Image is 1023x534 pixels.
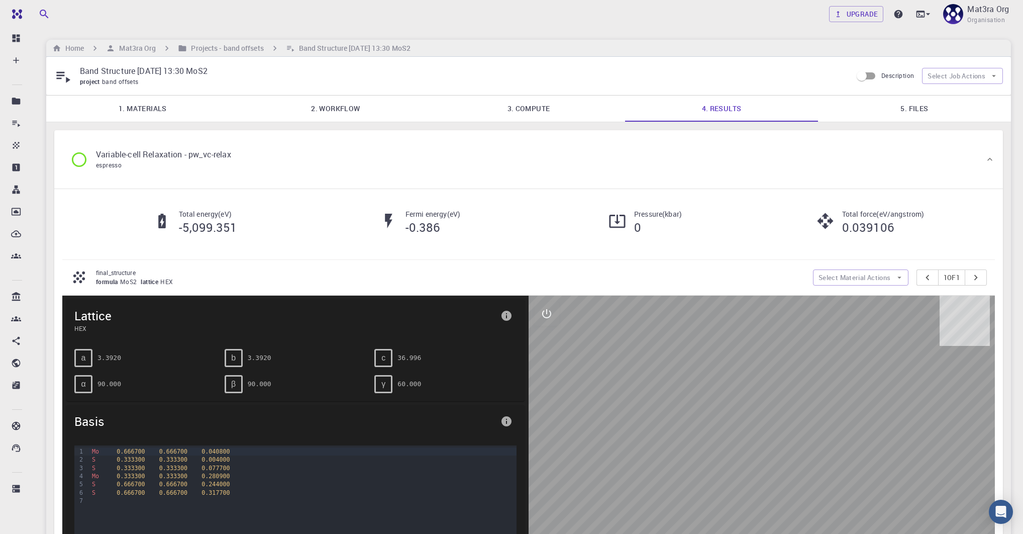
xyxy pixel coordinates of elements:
span: formula [96,278,120,286]
span: Description [881,71,914,79]
div: Open Intercom Messenger [989,500,1013,524]
p: Pressure ( kbar ) [634,209,682,219]
span: 0.666700 [159,448,187,455]
span: 0.333300 [159,456,187,463]
h6: Home [61,43,84,54]
span: MoS2 [120,278,141,286]
span: espresso [96,161,122,169]
pre: 3.3920 [248,349,271,367]
span: S [92,456,95,463]
span: Lattice [74,308,496,324]
h6: Mat3ra Org [115,43,156,54]
button: info [496,411,517,431]
span: S [92,481,95,488]
div: 2 [74,456,84,464]
h6: Band Structure [DATE] 13:30 MoS2 [295,43,411,54]
span: α [81,380,85,389]
h6: Projects - band offsets [187,43,263,54]
span: Mo [92,448,99,455]
h5: 0.039106 [842,219,925,235]
span: 0.666700 [159,481,187,488]
span: 0.666700 [159,489,187,496]
p: final_structure [96,268,805,277]
span: 0.666700 [117,489,145,496]
span: 0.317700 [201,489,230,496]
p: Total energy ( eV ) [179,209,237,219]
pre: 90.000 [97,375,121,393]
span: β [231,380,236,389]
span: 0.333300 [159,465,187,472]
span: 0.666700 [117,448,145,455]
div: 1 [74,448,84,456]
div: 5 [74,480,84,488]
a: 3. Compute [432,96,625,122]
p: Variable-cell Relaxation - pw_vc-relax [96,148,231,160]
span: S [92,489,95,496]
span: 0.077700 [201,465,230,472]
img: logo [8,9,22,19]
a: 4. Results [625,96,818,122]
h5: 0 [634,219,682,235]
p: Total force ( eV/angstrom ) [842,209,925,219]
a: 5. Files [818,96,1011,122]
span: 0.004000 [201,456,230,463]
button: Select Material Actions [813,270,908,286]
span: 0.333300 [159,473,187,480]
span: Basis [74,413,496,429]
pre: 36.996 [397,349,421,367]
span: Mo [92,473,99,480]
span: c [381,353,385,363]
pre: 60.000 [397,375,421,393]
div: 6 [74,489,84,497]
button: info [496,306,517,326]
span: 0.333300 [117,456,145,463]
span: lattice [141,278,160,286]
h5: -0.386 [405,219,460,235]
p: Mat3ra Org [967,3,1009,15]
span: S [92,465,95,472]
p: Band Structure [DATE] 13:30 MoS2 [80,65,844,77]
span: Organisation [967,15,1005,25]
pre: 90.000 [248,375,271,393]
div: pager [916,270,987,286]
span: 0.040800 [201,448,230,455]
pre: 3.3920 [97,349,121,367]
span: 0.244000 [201,481,230,488]
p: Fermi energy ( eV ) [405,209,460,219]
button: Upgrade [829,6,884,22]
span: band offsets [102,77,143,85]
a: 2. Workflow [239,96,432,122]
div: Variable-cell Relaxation - pw_vc-relaxespresso [54,130,1003,189]
a: 1. Materials [46,96,239,122]
button: 1of1 [938,270,966,286]
span: b [231,353,236,363]
img: Mat3ra Org [943,4,963,24]
div: 3 [74,464,84,472]
div: 7 [74,497,84,505]
span: HEX [74,324,496,333]
span: 0.666700 [117,481,145,488]
span: 0.280900 [201,473,230,480]
span: a [81,353,86,363]
span: 0.333300 [117,473,145,480]
span: 0.333300 [117,465,145,472]
button: Select Job Actions [922,68,1003,84]
h5: -5,099.351 [179,219,237,235]
nav: breadcrumb [50,43,413,54]
div: 4 [74,472,84,480]
span: γ [381,380,385,389]
span: HEX [160,278,177,286]
span: project [80,77,102,85]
